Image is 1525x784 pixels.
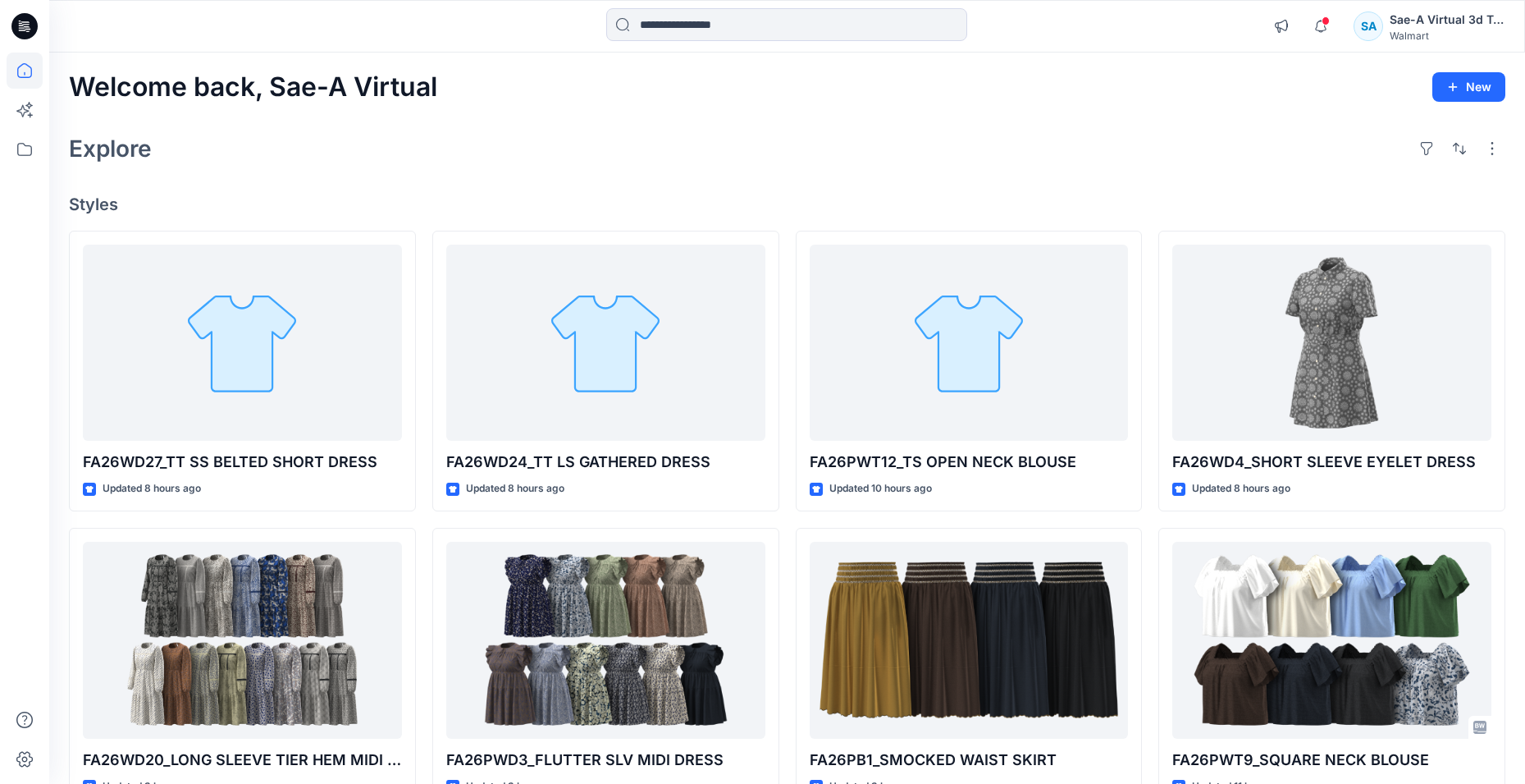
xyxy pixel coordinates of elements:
[446,542,765,739] a: FA26PWD3_FLUTTER SLV MIDI DRESS
[829,480,932,497] p: Updated 10 hours ago
[1172,749,1491,772] p: FA26PWT9_SQUARE NECK BLOUSE
[810,451,1129,474] p: FA26PWT12_TS OPEN NECK BLOUSE
[69,135,152,162] h2: Explore
[69,195,1505,214] h4: Styles
[446,749,765,772] p: FA26PWD3_FLUTTER SLV MIDI DRESS
[446,245,765,442] a: FA26WD24_TT LS GATHERED DRESS
[1432,72,1505,102] button: New
[810,749,1129,772] p: FA26PB1_SMOCKED WAIST SKIRT
[1390,10,1504,30] div: Sae-A Virtual 3d Team
[83,451,402,474] p: FA26WD27_TT SS BELTED SHORT DRESS
[1390,30,1504,42] div: Walmart
[103,480,201,497] p: Updated 8 hours ago
[69,72,437,103] h2: Welcome back, Sae-A Virtual
[1172,451,1491,474] p: FA26WD4_SHORT SLEEVE EYELET DRESS
[810,542,1129,739] a: FA26PB1_SMOCKED WAIST SKIRT
[810,245,1129,442] a: FA26PWT12_TS OPEN NECK BLOUSE
[1354,11,1383,41] div: SA
[1172,245,1491,442] a: FA26WD4_SHORT SLEEVE EYELET DRESS
[466,480,564,497] p: Updated 8 hours ago
[1172,542,1491,739] a: FA26PWT9_SQUARE NECK BLOUSE
[446,451,765,474] p: FA26WD24_TT LS GATHERED DRESS
[83,245,402,442] a: FA26WD27_TT SS BELTED SHORT DRESS
[83,749,402,772] p: FA26WD20_LONG SLEEVE TIER HEM MIDI DRESS
[83,542,402,739] a: FA26WD20_LONG SLEEVE TIER HEM MIDI DRESS
[1192,480,1290,497] p: Updated 8 hours ago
